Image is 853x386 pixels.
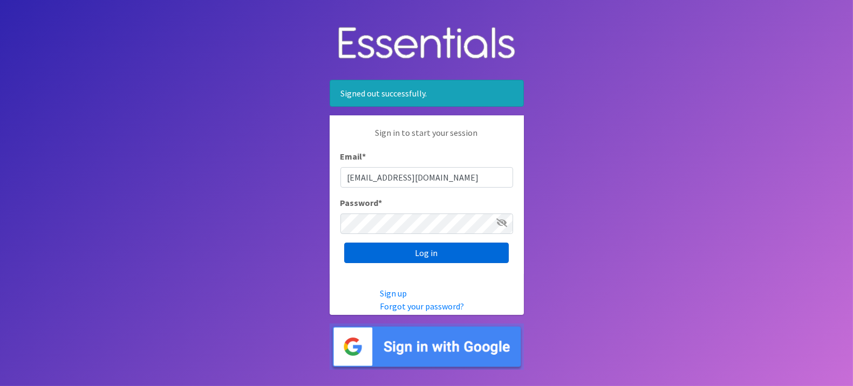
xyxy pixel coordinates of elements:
img: Human Essentials [330,16,524,72]
a: Sign up [380,288,407,299]
abbr: required [363,151,366,162]
div: Signed out successfully. [330,80,524,107]
label: Password [340,196,383,209]
p: Sign in to start your session [340,126,513,150]
abbr: required [379,197,383,208]
a: Forgot your password? [380,301,464,312]
input: Log in [344,243,509,263]
label: Email [340,150,366,163]
img: Sign in with Google [330,323,524,370]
